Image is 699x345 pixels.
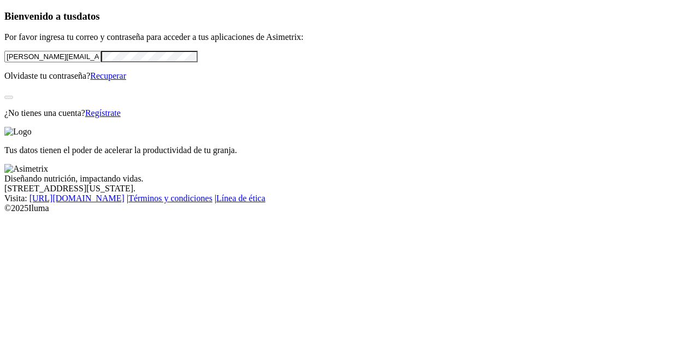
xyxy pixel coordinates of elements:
a: Términos y condiciones [128,194,212,203]
a: Recuperar [90,71,126,80]
a: Línea de ética [216,194,265,203]
p: Tus datos tienen el poder de acelerar la productividad de tu granja. [4,145,695,155]
img: Asimetrix [4,164,48,174]
a: [URL][DOMAIN_NAME] [29,194,125,203]
span: datos [76,10,100,22]
div: [STREET_ADDRESS][US_STATE]. [4,184,695,194]
p: ¿No tienes una cuenta? [4,108,695,118]
input: Tu correo [4,51,101,62]
a: Regístrate [85,108,121,118]
p: Olvidaste tu contraseña? [4,71,695,81]
h3: Bienvenido a tus [4,10,695,22]
div: Diseñando nutrición, impactando vidas. [4,174,695,184]
div: © 2025 Iluma [4,203,695,213]
div: Visita : | | [4,194,695,203]
img: Logo [4,127,32,137]
p: Por favor ingresa tu correo y contraseña para acceder a tus aplicaciones de Asimetrix: [4,32,695,42]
